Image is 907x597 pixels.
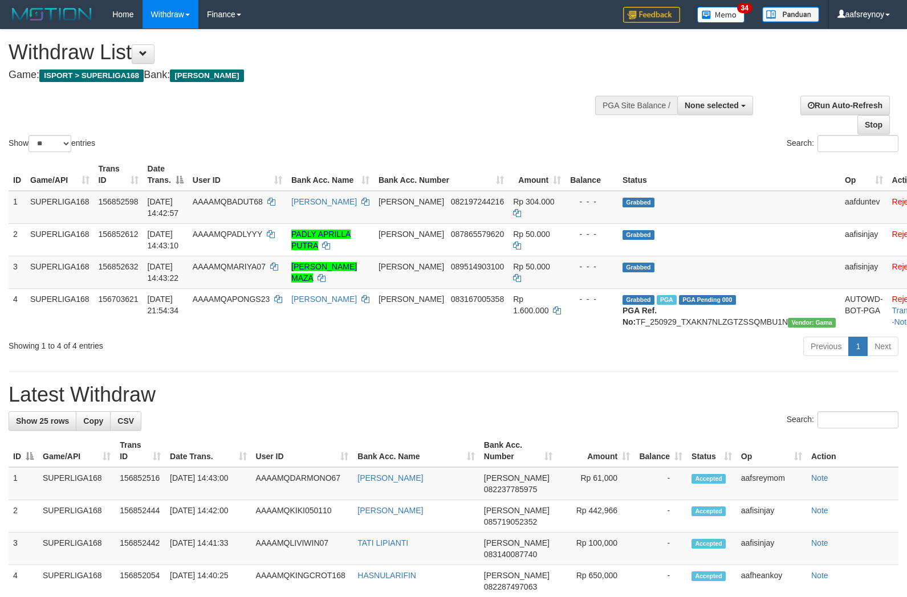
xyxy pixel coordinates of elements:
[9,500,38,533] td: 2
[857,115,890,134] a: Stop
[94,158,143,191] th: Trans ID: activate to sort column ascending
[38,435,115,467] th: Game/API: activate to sort column ascending
[99,295,139,304] span: 156703621
[513,262,550,271] span: Rp 50.000
[26,191,94,224] td: SUPERLIGA168
[817,135,898,152] input: Search:
[484,506,550,515] span: [PERSON_NAME]
[9,467,38,500] td: 1
[484,473,550,482] span: [PERSON_NAME]
[193,262,266,271] span: AAAAMQMARIYA07
[840,158,888,191] th: Op: activate to sort column ascending
[787,135,898,152] label: Search:
[787,411,898,428] label: Search:
[38,467,115,500] td: SUPERLIGA168
[287,158,374,191] th: Bank Acc. Name: activate to sort column ascending
[513,197,554,206] span: Rp 304.000
[9,191,26,224] td: 1
[570,228,613,240] div: - - -
[148,230,179,250] span: [DATE] 14:43:10
[867,337,898,356] a: Next
[685,101,739,110] span: None selected
[9,256,26,288] td: 3
[513,295,548,315] span: Rp 1.600.000
[737,3,753,13] span: 34
[484,538,550,547] span: [PERSON_NAME]
[291,295,357,304] a: [PERSON_NAME]
[692,474,726,484] span: Accepted
[115,435,165,467] th: Trans ID: activate to sort column ascending
[692,571,726,581] span: Accepted
[687,435,737,467] th: Status: activate to sort column ascending
[353,435,479,467] th: Bank Acc. Name: activate to sort column ascending
[451,295,504,304] span: Copy 083167005358 to clipboard
[9,158,26,191] th: ID
[557,467,635,500] td: Rp 61,000
[557,533,635,565] td: Rp 100,000
[379,295,444,304] span: [PERSON_NAME]
[38,500,115,533] td: SUPERLIGA168
[677,96,753,115] button: None selected
[479,435,557,467] th: Bank Acc. Number: activate to sort column ascending
[840,256,888,288] td: aafisinjay
[623,263,654,272] span: Grabbed
[251,435,353,467] th: User ID: activate to sort column ascending
[737,500,807,533] td: aafisinjay
[115,533,165,565] td: 156852442
[9,383,898,406] h1: Latest Withdraw
[9,411,76,431] a: Show 25 rows
[117,416,134,426] span: CSV
[762,7,819,22] img: panduan.png
[357,473,423,482] a: [PERSON_NAME]
[451,262,504,271] span: Copy 089514903100 to clipboard
[803,337,849,356] a: Previous
[623,306,657,326] b: PGA Ref. No:
[99,230,139,239] span: 156852612
[451,230,504,239] span: Copy 087865579620 to clipboard
[9,435,38,467] th: ID: activate to sort column descending
[484,582,537,591] span: Copy 082287497063 to clipboard
[188,158,287,191] th: User ID: activate to sort column ascending
[291,230,351,250] a: PADLY APRILLA PUTRA
[570,196,613,207] div: - - -
[357,506,423,515] a: [PERSON_NAME]
[99,197,139,206] span: 156852598
[840,223,888,256] td: aafisinjay
[26,288,94,332] td: SUPERLIGA168
[623,295,654,305] span: Grabbed
[657,295,677,305] span: Marked by aafchhiseyha
[9,6,95,23] img: MOTION_logo.png
[618,288,840,332] td: TF_250929_TXAKN7NLZGTZSSQMBU1N
[807,435,898,467] th: Action
[635,533,687,565] td: -
[618,158,840,191] th: Status
[635,467,687,500] td: -
[115,500,165,533] td: 156852444
[374,158,509,191] th: Bank Acc. Number: activate to sort column ascending
[29,135,71,152] select: Showentries
[635,500,687,533] td: -
[484,517,537,526] span: Copy 085719052352 to clipboard
[484,550,537,559] span: Copy 083140087740 to clipboard
[513,230,550,239] span: Rp 50.000
[848,337,868,356] a: 1
[451,197,504,206] span: Copy 082197244216 to clipboard
[193,197,263,206] span: AAAAMQBADUT68
[9,533,38,565] td: 3
[557,435,635,467] th: Amount: activate to sort column ascending
[39,69,144,82] span: ISPORT > SUPERLIGA168
[737,533,807,565] td: aafisinjay
[9,41,593,64] h1: Withdraw List
[737,435,807,467] th: Op: activate to sort column ascending
[170,69,243,82] span: [PERSON_NAME]
[692,539,726,549] span: Accepted
[811,538,828,547] a: Note
[76,411,111,431] a: Copy
[800,96,890,115] a: Run Auto-Refresh
[291,197,357,206] a: [PERSON_NAME]
[811,473,828,482] a: Note
[26,256,94,288] td: SUPERLIGA168
[193,295,270,304] span: AAAAMQAPONGS23
[379,230,444,239] span: [PERSON_NAME]
[110,411,141,431] a: CSV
